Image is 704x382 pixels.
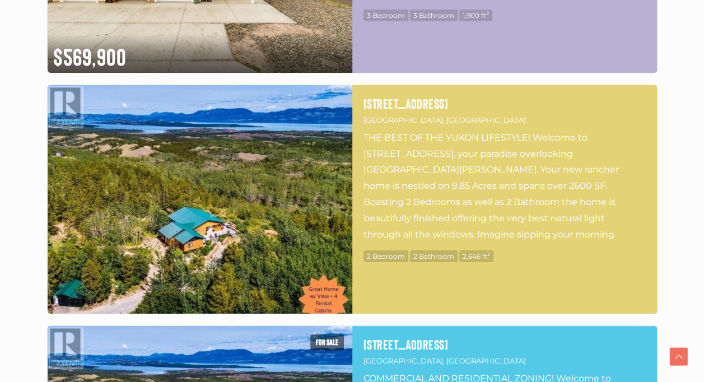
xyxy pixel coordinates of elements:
sup: 2 [486,10,489,16]
img: 1745 NORTH KLONDIKE HIGHWAY, Whitehorse North, Yukon [48,85,352,314]
span: For sale [310,334,344,350]
p: [GEOGRAPHIC_DATA], [GEOGRAPHIC_DATA] [363,114,646,127]
span: 1,900 ft [459,10,492,21]
p: [GEOGRAPHIC_DATA], [GEOGRAPHIC_DATA] [363,355,646,367]
span: 2 Bathroom [410,250,458,262]
a: [STREET_ADDRESS] [363,96,646,111]
sup: 2 [487,251,490,257]
span: 3 Bedroom [363,10,408,21]
span: 2 Bedroom [363,250,408,262]
span: 2,646 ft [459,250,493,262]
span: 3 Bathroom [410,10,458,21]
a: [STREET_ADDRESS] [363,337,646,352]
div: $569,900 [48,35,352,73]
p: THE BEST OF THE YUKON LIFESTYLE! Welcome to [STREET_ADDRESS], your paradise overlooking [GEOGRAPH... [363,130,646,242]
